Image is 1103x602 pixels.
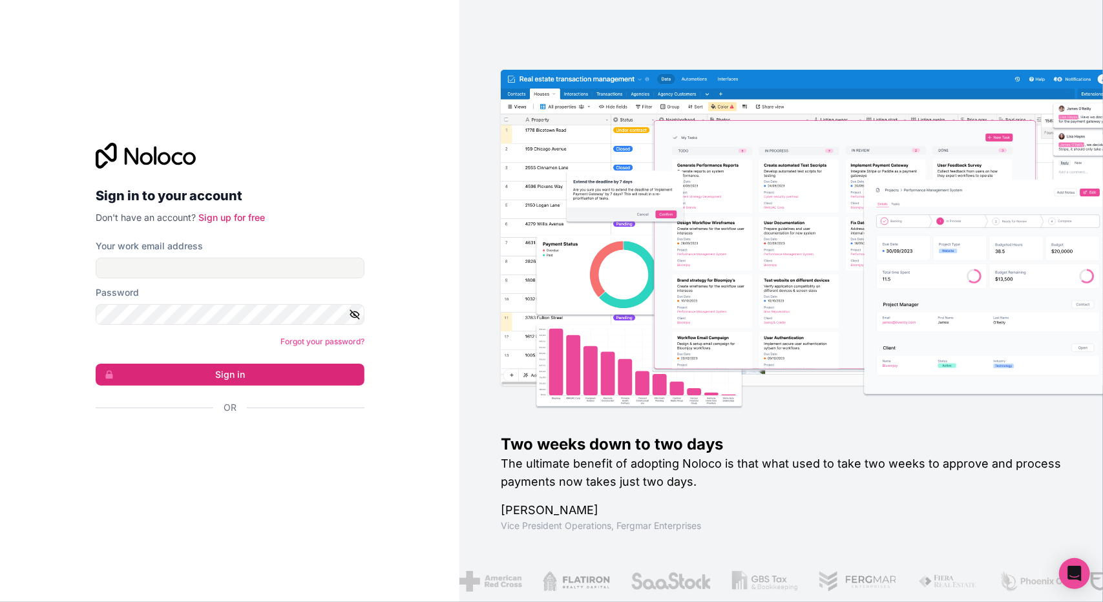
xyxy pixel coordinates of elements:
a: Forgot your password? [280,337,364,346]
a: Sign up for free [198,212,265,223]
div: Open Intercom Messenger [1059,558,1090,589]
span: Don't have an account? [96,212,196,223]
img: /assets/flatiron-C8eUkumj.png [536,571,603,592]
h1: [PERSON_NAME] [501,501,1062,519]
img: /assets/fergmar-CudnrXN5.png [811,571,890,592]
h1: Vice President Operations , Fergmar Enterprises [501,519,1062,532]
button: Sign in [96,364,364,386]
input: Email address [96,258,364,278]
h2: The ultimate benefit of adopting Noloco is that what used to take two weeks to approve and proces... [501,455,1062,491]
img: /assets/fiera-fwj2N5v4.png [910,571,971,592]
input: Password [96,304,364,325]
h1: Two weeks down to two days [501,434,1062,455]
img: /assets/gbstax-C-GtDUiK.png [725,571,791,592]
label: Password [96,286,139,299]
span: Or [224,401,236,414]
h2: Sign in to your account [96,184,364,207]
label: Your work email address [96,240,203,253]
img: /assets/saastock-C6Zbiodz.png [623,571,704,592]
img: /assets/american-red-cross-BAupjrZR.png [452,571,514,592]
iframe: Sign in with Google Button [89,428,361,457]
img: /assets/phoenix-BREaitsQ.png [992,571,1062,592]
